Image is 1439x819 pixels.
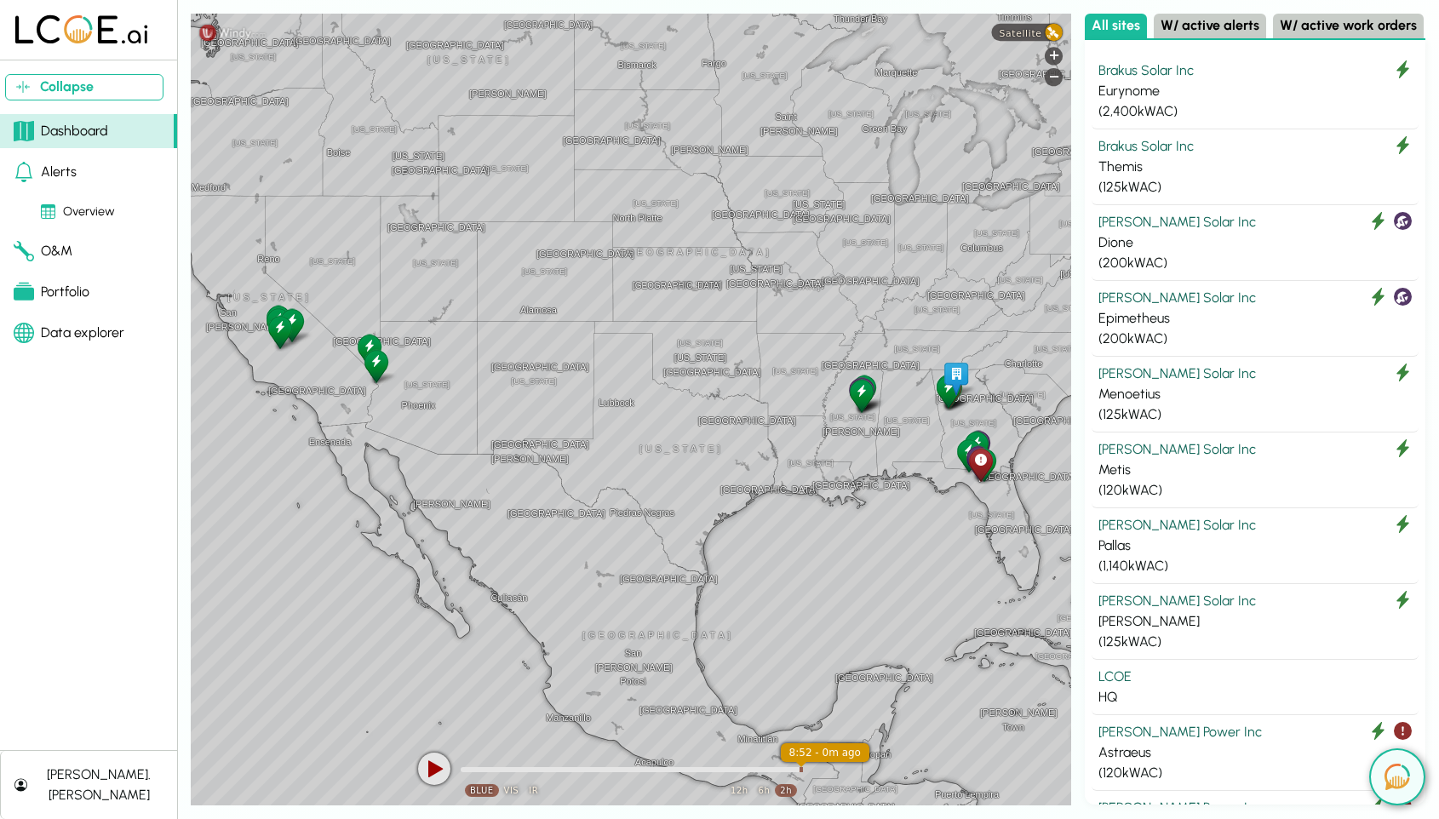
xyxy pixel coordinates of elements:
div: 6h [754,784,776,797]
div: Styx [961,428,991,467]
div: ( 1,140 kWAC) [1098,556,1412,576]
button: [PERSON_NAME] Solar Inc [PERSON_NAME] (125kWAC) [1092,584,1419,660]
div: Themis [1098,157,1412,177]
button: [PERSON_NAME] Solar Inc Pallas (1,140kWAC) [1092,508,1419,584]
div: Alerts [14,162,77,182]
div: Theia [933,371,963,409]
button: [PERSON_NAME] Solar Inc Epimetheus (200kWAC) [1092,281,1419,357]
div: Brakus Solar Inc [1098,136,1412,157]
div: O&M [14,241,72,261]
img: open chat [1385,764,1410,790]
button: LCOE HQ [1092,660,1419,715]
div: HQ [941,359,971,398]
div: Metis [1098,460,1412,480]
div: 12h [725,784,754,797]
div: [PERSON_NAME].[PERSON_NAME] [34,765,163,805]
div: 2h [775,784,797,797]
div: ( 120 kWAC) [1098,763,1412,783]
div: [PERSON_NAME] Solar Inc [1098,212,1412,232]
div: Themis [846,376,876,415]
div: Crius [963,443,993,481]
div: Menoetius [1098,384,1412,404]
button: Brakus Solar Inc Eurynome (2,400kWAC) [1092,54,1419,129]
div: ( 125 kWAC) [1098,632,1412,652]
button: [PERSON_NAME] Solar Inc Menoetius (125kWAC) [1092,357,1419,432]
div: ( 200 kWAC) [1098,329,1412,349]
div: Asteria [933,372,963,410]
div: [PERSON_NAME] Solar Inc [1098,439,1412,460]
div: [PERSON_NAME] Solar Inc [1098,515,1412,535]
div: IR [524,784,543,797]
div: Astraeus [966,445,995,484]
div: [PERSON_NAME] Power Inc [1098,798,1412,818]
div: Brakus Solar Inc [1098,60,1412,81]
div: Dione [846,375,875,413]
button: All sites [1085,14,1147,38]
div: Clymene [263,305,293,343]
div: [PERSON_NAME] Power Inc [1098,722,1412,742]
div: ( 200 kWAC) [1098,253,1412,273]
div: Dashboard [14,121,108,141]
div: HQ [1098,687,1412,707]
div: Pallas [1098,535,1412,556]
div: LCOE [1098,667,1412,687]
div: Cronus [954,436,983,474]
div: Zoom in [1045,47,1063,65]
div: Menoetius [354,331,384,369]
div: [PERSON_NAME] [1098,611,1412,632]
div: Overview [41,203,115,221]
button: [PERSON_NAME] Solar Inc Dione (200kWAC) [1092,205,1419,281]
span: Satellite [1000,27,1042,38]
div: Zoom out [1045,68,1063,86]
button: Brakus Solar Inc Themis (125kWAC) [1092,129,1419,205]
div: ( 125 kWAC) [1098,404,1412,425]
div: Portfolio [14,282,89,302]
div: Eurynome [361,346,391,385]
div: [PERSON_NAME] Solar Inc [1098,591,1412,611]
div: Helios [265,312,295,351]
div: Aura [963,427,993,466]
div: Data explorer [14,323,124,343]
div: Select site list category [1085,14,1425,40]
div: Epimetheus [1098,308,1412,329]
div: Astraeus [1098,742,1412,763]
button: W/ active alerts [1154,14,1266,38]
button: Collapse [5,74,163,100]
button: W/ active work orders [1273,14,1424,38]
button: [PERSON_NAME] Solar Inc Metis (120kWAC) [1092,432,1419,508]
div: ( 120 kWAC) [1098,480,1412,501]
div: Eurybia [263,302,293,341]
div: 8:52 - 0m ago [781,743,869,762]
div: [PERSON_NAME] Solar Inc [1098,288,1412,308]
div: Epimetheus [847,375,877,413]
div: Dione [1098,232,1412,253]
div: BLUE [465,784,499,797]
div: [PERSON_NAME] Solar Inc [1098,364,1412,384]
div: Eurynome [1098,81,1412,101]
div: VIS [499,784,525,797]
div: Hyperion [849,372,879,410]
div: Metis [277,306,307,344]
div: ( 125 kWAC) [1098,177,1412,198]
div: ( 2,400 kWAC) [1098,101,1412,122]
button: [PERSON_NAME] Power Inc Astraeus (120kWAC) [1092,715,1419,791]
